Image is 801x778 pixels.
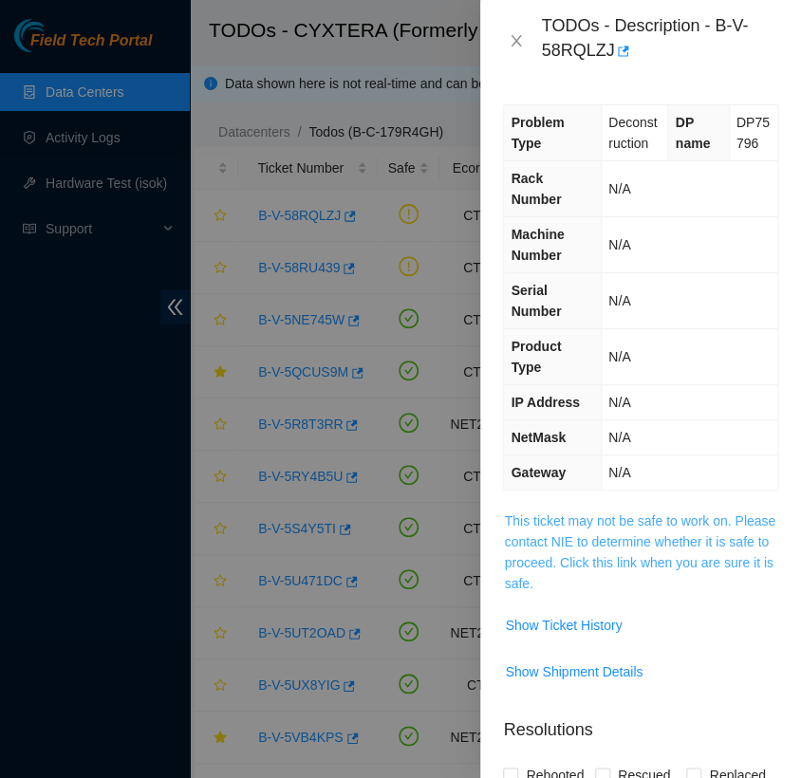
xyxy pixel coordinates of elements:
span: Serial Number [511,283,561,319]
span: Problem Type [511,115,564,151]
span: Gateway [511,465,566,480]
span: Deconstruction [608,115,657,151]
span: N/A [608,293,630,308]
span: Show Shipment Details [505,661,643,682]
a: This ticket may not be safe to work on. Please contact NIE to determine whether it is safe to pro... [504,513,775,591]
span: N/A [608,181,630,196]
span: N/A [608,237,630,252]
span: N/A [608,395,630,410]
span: Product Type [511,339,561,375]
span: DP75796 [736,115,770,151]
span: Machine Number [511,227,564,263]
span: Rack Number [511,171,561,207]
div: TODOs - Description - B-V-58RQLZJ [541,15,778,66]
span: N/A [608,349,630,364]
span: NetMask [511,430,566,445]
button: Show Shipment Details [504,657,643,687]
span: N/A [608,465,630,480]
button: Close [503,32,530,50]
p: Resolutions [503,702,778,743]
button: Show Ticket History [504,610,623,640]
span: N/A [608,430,630,445]
span: Show Ticket History [505,615,622,636]
span: DP name [675,115,710,151]
span: close [509,33,524,48]
span: IP Address [511,395,579,410]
